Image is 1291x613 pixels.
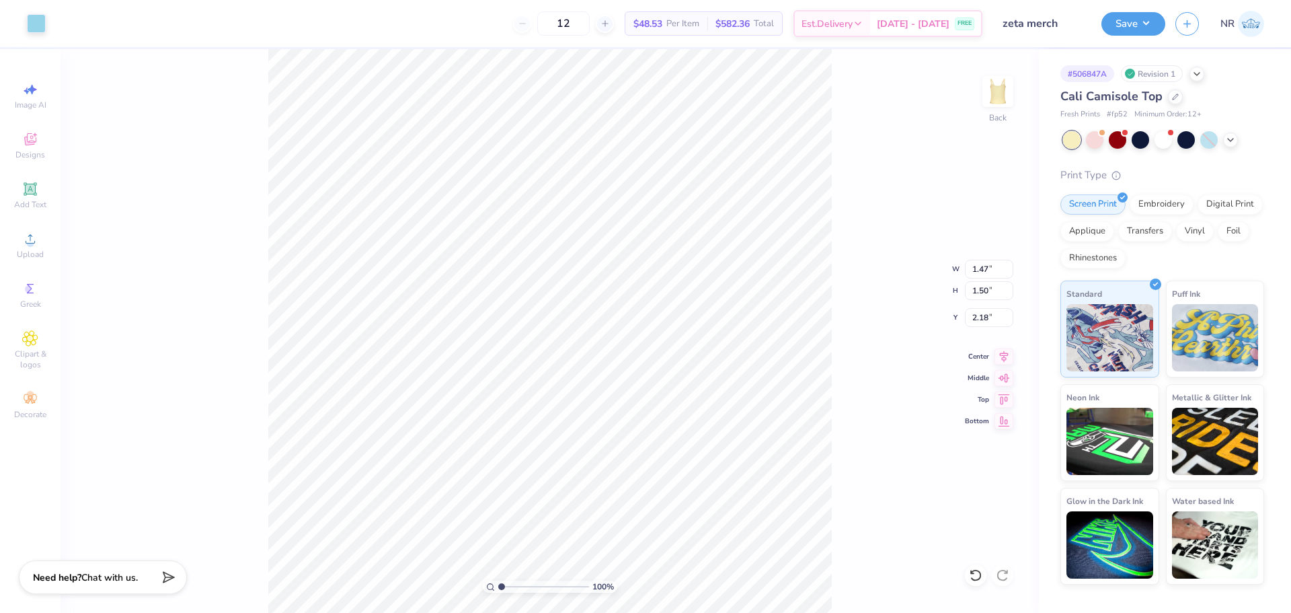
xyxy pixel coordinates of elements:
[992,10,1091,37] input: Untitled Design
[17,249,44,260] span: Upload
[1198,194,1263,215] div: Digital Print
[666,17,699,31] span: Per Item
[537,11,590,36] input: – –
[1060,248,1126,268] div: Rhinestones
[965,395,989,404] span: Top
[1238,11,1264,37] img: Niki Roselle Tendencia
[1172,304,1259,371] img: Puff Ink
[14,199,46,210] span: Add Text
[1066,287,1102,301] span: Standard
[1172,408,1259,475] img: Metallic & Glitter Ink
[1060,221,1114,242] div: Applique
[592,581,614,593] span: 100 %
[1060,194,1126,215] div: Screen Print
[1172,494,1234,508] span: Water based Ink
[965,373,989,383] span: Middle
[877,17,949,31] span: [DATE] - [DATE]
[1130,194,1194,215] div: Embroidery
[7,349,54,370] span: Clipart & logos
[754,17,774,31] span: Total
[957,19,972,28] span: FREE
[633,17,662,31] span: $48.53
[1107,109,1128,120] span: # fp52
[965,417,989,426] span: Bottom
[20,299,41,310] span: Greek
[1218,221,1249,242] div: Foil
[989,112,1007,124] div: Back
[965,352,989,361] span: Center
[1060,65,1114,82] div: # 506847A
[1220,11,1264,37] a: NR
[801,17,853,31] span: Est. Delivery
[1172,287,1200,301] span: Puff Ink
[1176,221,1214,242] div: Vinyl
[1121,65,1183,82] div: Revision 1
[1060,88,1163,104] span: Cali Camisole Top
[1101,12,1165,36] button: Save
[15,100,46,110] span: Image AI
[1172,511,1259,579] img: Water based Ink
[1066,390,1099,404] span: Neon Ink
[1134,109,1202,120] span: Minimum Order: 12 +
[81,571,138,584] span: Chat with us.
[984,78,1011,105] img: Back
[14,409,46,420] span: Decorate
[1172,390,1251,404] span: Metallic & Glitter Ink
[1118,221,1172,242] div: Transfers
[1060,109,1100,120] span: Fresh Prints
[715,17,750,31] span: $582.36
[1220,16,1235,32] span: NR
[1066,511,1153,579] img: Glow in the Dark Ink
[1066,304,1153,371] img: Standard
[1060,168,1264,183] div: Print Type
[1066,408,1153,475] img: Neon Ink
[1066,494,1143,508] span: Glow in the Dark Ink
[33,571,81,584] strong: Need help?
[15,149,45,160] span: Designs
